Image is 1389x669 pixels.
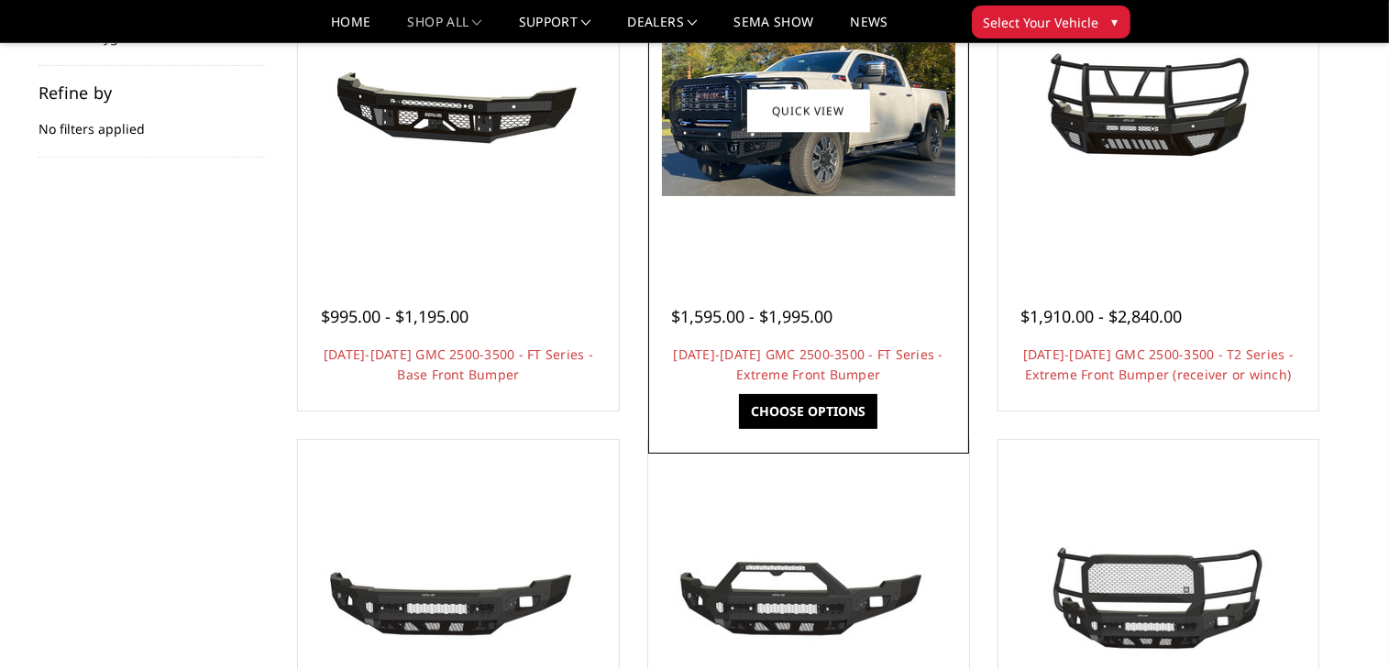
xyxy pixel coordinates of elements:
[39,84,266,158] div: No filters applied
[39,84,266,101] h5: Refine by
[321,305,469,327] span: $995.00 - $1,195.00
[662,26,955,196] img: 2024-2025 GMC 2500-3500 - FT Series - Extreme Front Bumper
[331,16,370,42] a: Home
[519,16,591,42] a: Support
[733,16,813,42] a: SEMA Show
[1112,12,1119,31] span: ▾
[1021,305,1183,327] span: $1,910.00 - $2,840.00
[1297,581,1389,669] iframe: Chat Widget
[850,16,887,42] a: News
[408,16,482,42] a: shop all
[747,89,870,132] a: Quick view
[671,305,832,327] span: $1,595.00 - $1,995.00
[984,13,1099,32] span: Select Your Vehicle
[1023,345,1294,383] a: [DATE]-[DATE] GMC 2500-3500 - T2 Series - Extreme Front Bumper (receiver or winch)
[674,345,943,383] a: [DATE]-[DATE] GMC 2500-3500 - FT Series - Extreme Front Bumper
[628,16,698,42] a: Dealers
[972,5,1130,38] button: Select Your Vehicle
[739,394,877,429] a: Choose Options
[324,345,593,383] a: [DATE]-[DATE] GMC 2500-3500 - FT Series - Base Front Bumper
